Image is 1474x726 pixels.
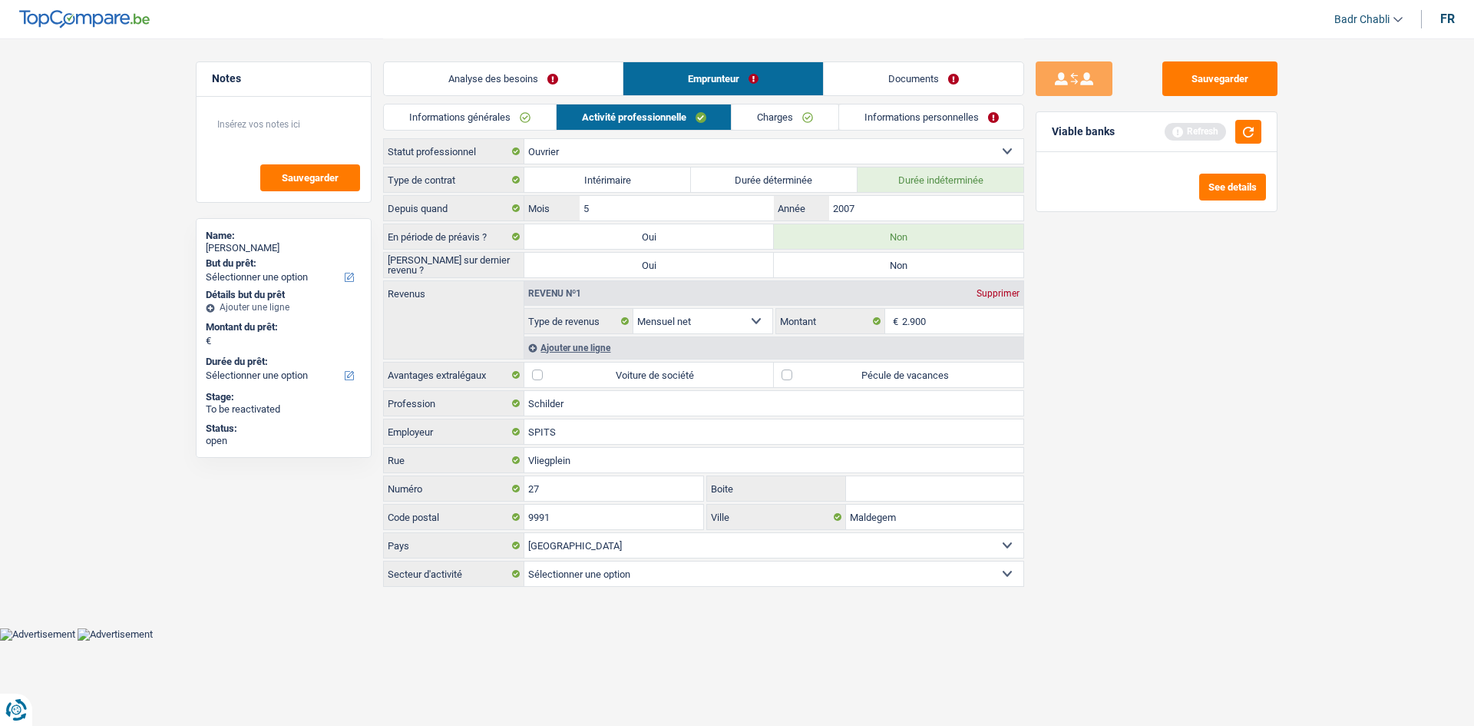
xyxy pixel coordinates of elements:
div: Status: [206,423,362,435]
label: Code postal [384,505,524,529]
label: Durée du prêt: [206,356,359,368]
a: Emprunteur [623,62,823,95]
label: Depuis quand [384,196,524,220]
label: Non [774,253,1023,277]
label: Montant du prêt: [206,321,359,333]
label: Pécule de vacances [774,363,1023,387]
label: Oui [524,224,774,249]
div: Ajouter une ligne [524,336,1023,359]
label: En période de préavis ? [384,224,524,249]
span: € [885,309,902,333]
input: MM [580,196,774,220]
label: Numéro [384,476,524,501]
label: Durée indéterminée [858,167,1024,192]
label: Oui [524,253,774,277]
button: See details [1199,174,1266,201]
label: Type de contrat [384,167,524,192]
div: Name: [206,230,362,242]
div: Détails but du prêt [206,289,362,301]
img: Advertisement [78,628,153,641]
a: Charges [732,104,838,130]
a: Badr Chabli [1322,7,1403,32]
label: Rue [384,448,524,472]
label: Durée déterminée [691,167,858,192]
label: [PERSON_NAME] sur dernier revenu ? [384,253,524,277]
a: Informations générales [384,104,556,130]
label: Avantages extralégaux [384,363,524,387]
h5: Notes [212,72,355,85]
button: Sauvegarder [1162,61,1277,96]
div: fr [1440,12,1455,26]
label: Non [774,224,1023,249]
div: open [206,435,362,447]
label: Secteur d'activité [384,562,524,586]
div: Revenu nº1 [524,289,585,298]
div: To be reactivated [206,403,362,416]
label: Employeur [384,419,524,444]
label: But du prêt: [206,257,359,270]
input: AAAA [829,196,1023,220]
label: Mois [524,196,579,220]
label: Boite [707,476,847,501]
span: Badr Chabli [1334,13,1390,26]
label: Année [774,196,828,220]
div: Refresh [1165,123,1226,140]
a: Analyse des besoins [384,62,623,95]
button: Sauvegarder [260,164,360,191]
div: Supprimer [973,289,1023,298]
span: € [206,335,211,347]
label: Profession [384,391,524,416]
a: Informations personnelles [839,104,1024,130]
a: Documents [824,62,1023,95]
div: Ajouter une ligne [206,302,362,313]
div: Stage: [206,391,362,403]
label: Intérimaire [524,167,691,192]
img: TopCompare Logo [19,10,150,28]
div: Viable banks [1052,125,1115,138]
label: Pays [384,533,524,558]
div: [PERSON_NAME] [206,242,362,254]
label: Revenus [384,281,524,299]
span: Sauvegarder [282,173,339,183]
label: Montant [776,309,885,333]
label: Statut professionnel [384,139,524,164]
label: Voiture de société [524,363,774,387]
a: Activité professionnelle [557,104,732,130]
label: Type de revenus [524,309,633,333]
label: Ville [707,505,847,529]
